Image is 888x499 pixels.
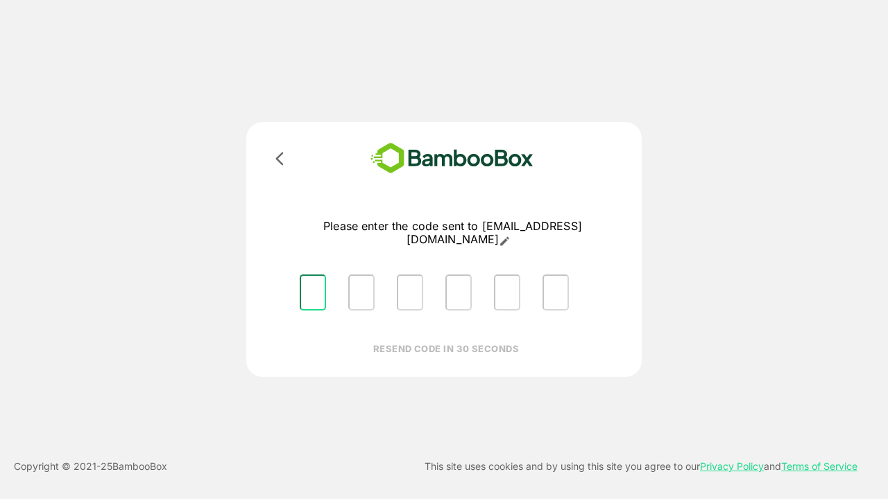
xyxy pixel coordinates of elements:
img: bamboobox [350,139,554,178]
input: Please enter OTP character 3 [397,274,423,310]
input: Please enter OTP character 6 [543,274,569,310]
input: Please enter OTP character 5 [494,274,520,310]
p: This site uses cookies and by using this site you agree to our and [425,458,857,475]
p: Please enter the code sent to [EMAIL_ADDRESS][DOMAIN_NAME] [289,220,617,247]
input: Please enter OTP character 4 [445,274,472,310]
a: Privacy Policy [700,460,764,472]
a: Terms of Service [781,460,857,472]
input: Please enter OTP character 1 [300,274,326,310]
p: Copyright © 2021- 25 BambooBox [14,458,167,475]
input: Please enter OTP character 2 [348,274,375,310]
